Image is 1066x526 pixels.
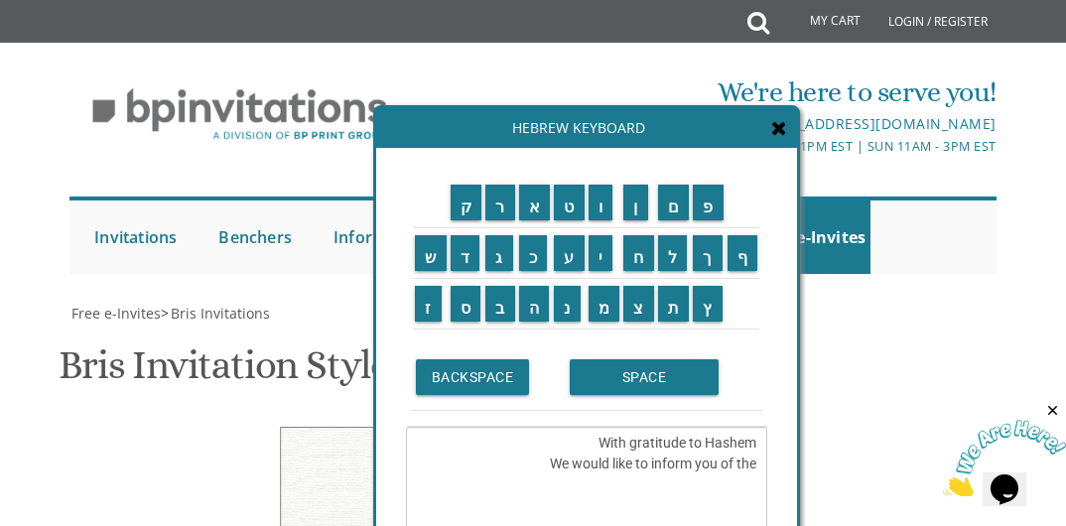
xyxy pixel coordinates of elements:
[554,286,581,322] input: נ
[171,304,270,323] span: Bris Invitations
[519,286,550,322] input: ה
[728,235,758,271] input: ף
[415,235,447,271] input: ש
[767,2,874,42] a: My Cart
[748,200,870,274] a: FREE e-Invites
[161,304,270,323] span: >
[71,304,161,323] span: Free e-Invites
[943,402,1066,496] iframe: chat widget
[379,72,997,112] div: We're here to serve you!
[570,359,719,395] input: SPACE
[376,108,797,148] div: Hebrew Keyboard
[554,235,585,271] input: ע
[658,185,690,220] input: ם
[69,304,161,323] a: Free e-Invites
[485,235,513,271] input: ג
[485,185,515,220] input: ר
[519,235,548,271] input: כ
[89,200,182,274] a: Invitations
[485,286,515,322] input: ב
[589,185,613,220] input: ו
[451,235,480,271] input: ד
[451,286,481,322] input: ס
[554,185,585,220] input: ט
[169,304,270,323] a: Bris Invitations
[416,359,530,395] input: BACKSPACE
[415,286,442,322] input: ז
[623,185,648,220] input: ן
[59,343,415,402] h1: Bris Invitation Style 4
[623,286,654,322] input: צ
[213,200,297,274] a: Benchers
[658,235,688,271] input: ל
[519,185,551,220] input: א
[750,114,997,133] a: [EMAIL_ADDRESS][DOMAIN_NAME]
[693,286,723,322] input: ץ
[589,235,613,271] input: י
[69,73,410,156] img: BP Invitation Loft
[451,185,482,220] input: ק
[693,185,724,220] input: פ
[329,200,558,274] a: Informals / Thank You Cards
[693,235,723,271] input: ך
[658,286,690,322] input: ת
[589,286,620,322] input: מ
[623,235,654,271] input: ח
